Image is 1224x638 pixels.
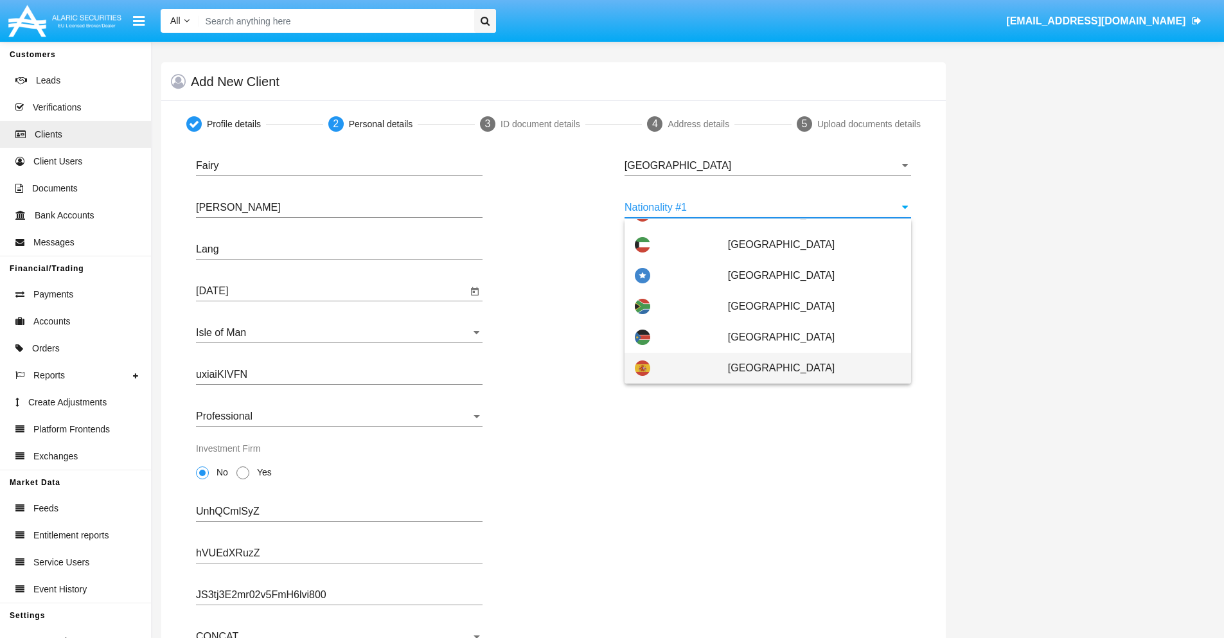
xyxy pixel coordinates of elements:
span: [GEOGRAPHIC_DATA] [728,353,901,384]
span: Feeds [33,502,58,515]
span: Accounts [33,315,71,328]
h5: Add New Client [191,76,279,87]
span: Client Users [33,155,82,168]
span: [EMAIL_ADDRESS][DOMAIN_NAME] [1006,15,1185,26]
span: 4 [652,118,658,129]
div: Profile details [207,118,261,131]
span: Entitlement reports [33,529,109,542]
span: Reports [33,369,65,382]
span: 3 [485,118,491,129]
div: Address details [668,118,729,131]
button: Open calendar [467,284,483,299]
a: All [161,14,199,28]
label: Investment Firm [196,442,260,456]
span: Yes [249,466,275,479]
div: ID document details [501,118,580,131]
span: Professional [196,411,253,421]
a: [EMAIL_ADDRESS][DOMAIN_NAME] [1000,3,1208,39]
span: [GEOGRAPHIC_DATA] [728,322,901,353]
span: Verifications [33,101,81,114]
span: 2 [333,118,339,129]
span: All [170,15,181,26]
span: Bank Accounts [35,209,94,222]
span: Orders [32,342,60,355]
input: Search [199,9,470,33]
span: Clients [35,128,62,141]
span: Payments [33,288,73,301]
span: Event History [33,583,87,596]
span: No [209,466,231,479]
div: Upload documents details [817,118,921,131]
span: Leads [36,74,60,87]
span: Exchanges [33,450,78,463]
span: [GEOGRAPHIC_DATA] [728,260,901,291]
span: Platform Frontends [33,423,110,436]
span: Service Users [33,556,89,569]
span: 5 [801,118,807,129]
span: [GEOGRAPHIC_DATA] [728,291,901,322]
span: [GEOGRAPHIC_DATA] [728,229,901,260]
div: Personal details [349,118,413,131]
span: Documents [32,182,78,195]
span: Create Adjustments [28,396,107,409]
span: Messages [33,236,75,249]
img: Logo image [6,2,123,40]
